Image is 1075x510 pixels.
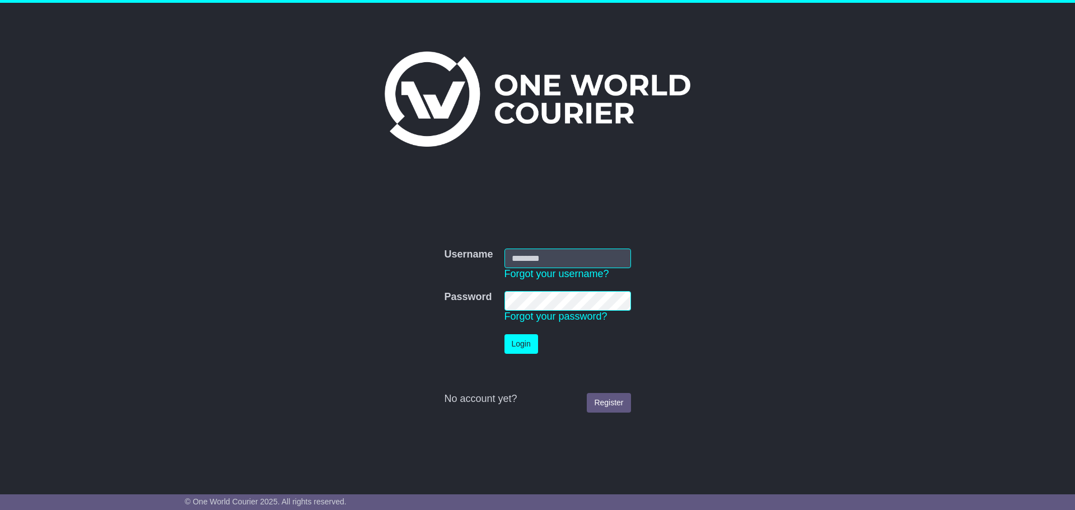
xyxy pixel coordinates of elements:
span: © One World Courier 2025. All rights reserved. [185,497,347,506]
div: No account yet? [444,393,630,405]
a: Forgot your password? [504,311,607,322]
label: Password [444,291,492,303]
a: Register [587,393,630,413]
a: Forgot your username? [504,268,609,279]
button: Login [504,334,538,354]
img: One World [385,52,690,147]
label: Username [444,249,493,261]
